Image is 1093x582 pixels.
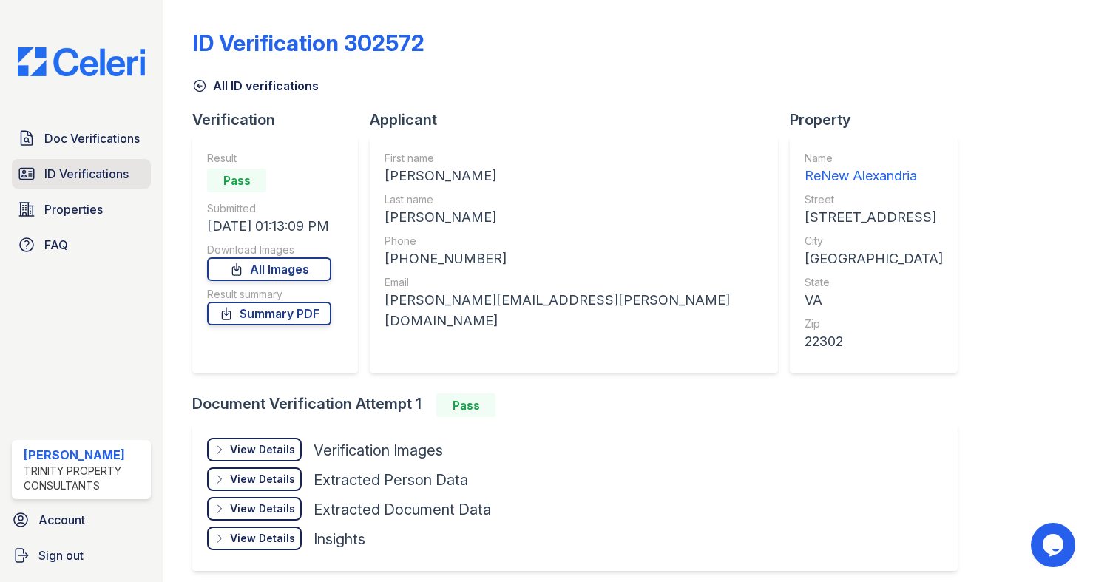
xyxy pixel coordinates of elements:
div: Pass [436,393,495,417]
div: [PERSON_NAME][EMAIL_ADDRESS][PERSON_NAME][DOMAIN_NAME] [385,290,763,331]
div: View Details [230,501,295,516]
span: ID Verifications [44,165,129,183]
span: Properties [44,200,103,218]
div: [PERSON_NAME] [385,166,763,186]
div: State [805,275,943,290]
div: Download Images [207,243,331,257]
div: Property [790,109,970,130]
div: [STREET_ADDRESS] [805,207,943,228]
a: All ID verifications [192,77,319,95]
div: Phone [385,234,763,248]
a: Doc Verifications [12,123,151,153]
div: Result [207,151,331,166]
div: View Details [230,531,295,546]
span: FAQ [44,236,68,254]
div: Zip [805,317,943,331]
div: Trinity Property Consultants [24,464,145,493]
div: Last name [385,192,763,207]
div: View Details [230,442,295,457]
div: ID Verification 302572 [192,30,424,56]
a: Account [6,505,157,535]
img: CE_Logo_Blue-a8612792a0a2168367f1c8372b55b34899dd931a85d93a1a3d3e32e68fde9ad4.png [6,47,157,76]
div: Extracted Document Data [314,499,491,520]
div: [DATE] 01:13:09 PM [207,216,331,237]
a: Summary PDF [207,302,331,325]
div: Verification [192,109,370,130]
div: [PERSON_NAME] [24,446,145,464]
span: Account [38,511,85,529]
div: Name [805,151,943,166]
a: Sign out [6,541,157,570]
div: City [805,234,943,248]
a: All Images [207,257,331,281]
span: Sign out [38,547,84,564]
iframe: chat widget [1031,523,1078,567]
a: Name ReNew Alexandria [805,151,943,186]
div: Pass [207,169,266,192]
div: Street [805,192,943,207]
div: Submitted [207,201,331,216]
div: Result summary [207,287,331,302]
span: Doc Verifications [44,129,140,147]
div: Insights [314,529,365,549]
div: [PERSON_NAME] [385,207,763,228]
div: ReNew Alexandria [805,166,943,186]
a: Properties [12,194,151,224]
a: FAQ [12,230,151,260]
div: VA [805,290,943,311]
div: Extracted Person Data [314,470,468,490]
div: 22302 [805,331,943,352]
div: Document Verification Attempt 1 [192,393,970,417]
div: Applicant [370,109,790,130]
div: View Details [230,472,295,487]
div: [PHONE_NUMBER] [385,248,763,269]
a: ID Verifications [12,159,151,189]
div: Email [385,275,763,290]
div: First name [385,151,763,166]
div: Verification Images [314,440,443,461]
div: [GEOGRAPHIC_DATA] [805,248,943,269]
